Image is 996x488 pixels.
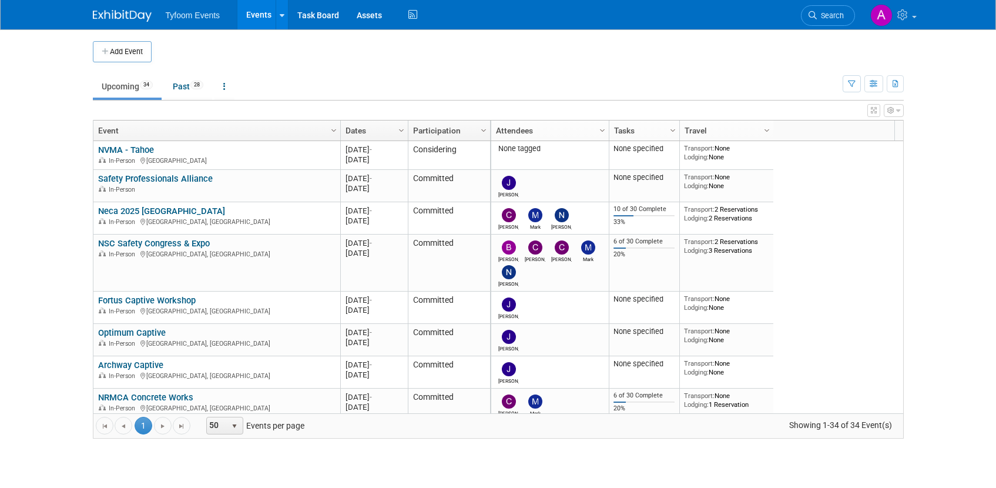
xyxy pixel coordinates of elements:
[99,372,106,378] img: In-Person Event
[98,295,196,306] a: Fortus Captive Workshop
[177,422,186,431] span: Go to the last page
[109,340,139,347] span: In-Person
[684,327,769,344] div: None None
[346,392,403,402] div: [DATE]
[684,400,709,409] span: Lodging:
[496,121,601,141] a: Attendees
[99,307,106,313] img: In-Person Event
[346,121,400,141] a: Dates
[613,238,675,246] div: 6 of 30 Complete
[98,338,335,348] div: [GEOGRAPHIC_DATA], [GEOGRAPHIC_DATA]
[346,155,403,165] div: [DATE]
[370,239,372,248] span: -
[370,360,372,369] span: -
[98,238,210,249] a: NSC Safety Congress & Expo
[346,295,403,305] div: [DATE]
[502,362,516,376] img: Jason Cuskelly
[684,327,715,335] span: Transport:
[99,218,106,224] img: In-Person Event
[98,392,193,403] a: NRMCA Concrete Works
[115,417,132,434] a: Go to the previous page
[109,307,139,315] span: In-Person
[346,337,403,347] div: [DATE]
[408,356,490,389] td: Committed
[98,403,335,413] div: [GEOGRAPHIC_DATA], [GEOGRAPHIC_DATA]
[581,240,595,255] img: Mark Nelson
[495,144,604,153] div: None tagged
[684,144,715,152] span: Transport:
[346,173,403,183] div: [DATE]
[684,238,769,255] div: 2 Reservations 3 Reservations
[684,246,709,255] span: Lodging:
[684,392,769,409] div: None 1 Reservation
[498,409,519,416] div: Corbin Nelson
[684,238,715,246] span: Transport:
[668,126,678,135] span: Column Settings
[109,372,139,380] span: In-Person
[684,359,769,376] div: None None
[191,417,316,434] span: Events per page
[346,327,403,337] div: [DATE]
[346,248,403,258] div: [DATE]
[109,157,139,165] span: In-Person
[684,173,769,190] div: None None
[96,417,113,434] a: Go to the first page
[502,298,516,312] img: Jason Cuskelly
[613,405,675,413] div: 20%
[93,41,152,62] button: Add Event
[408,141,490,170] td: Considering
[614,121,672,141] a: Tasks
[413,121,482,141] a: Participation
[93,75,162,98] a: Upcoming34
[684,214,709,222] span: Lodging:
[684,295,715,303] span: Transport:
[502,330,516,344] img: Jason Cuskelly
[525,255,545,262] div: Corbin Nelson
[346,145,403,155] div: [DATE]
[395,121,408,138] a: Column Settings
[685,121,766,141] a: Travel
[109,186,139,193] span: In-Person
[408,292,490,324] td: Committed
[555,240,569,255] img: Chris Walker
[346,370,403,380] div: [DATE]
[346,238,403,248] div: [DATE]
[684,173,715,181] span: Transport:
[502,240,516,255] img: Brandon Nelson
[613,327,675,336] div: None specified
[408,235,490,292] td: Committed
[817,11,844,20] span: Search
[98,173,213,184] a: Safety Professionals Alliance
[684,368,709,376] span: Lodging:
[370,328,372,337] span: -
[613,250,675,259] div: 20%
[173,417,190,434] a: Go to the last page
[98,249,335,259] div: [GEOGRAPHIC_DATA], [GEOGRAPHIC_DATA]
[502,265,516,279] img: Nathan Nelson
[528,240,542,255] img: Corbin Nelson
[370,145,372,154] span: -
[502,208,516,222] img: Corbin Nelson
[760,121,773,138] a: Column Settings
[555,208,569,222] img: Nathan Nelson
[109,405,139,412] span: In-Person
[684,205,715,213] span: Transport:
[207,417,227,434] span: 50
[801,5,855,26] a: Search
[99,186,106,192] img: In-Person Event
[477,121,490,138] a: Column Settings
[408,202,490,235] td: Committed
[98,145,154,155] a: NVMA - Tahoe
[397,126,406,135] span: Column Settings
[370,206,372,215] span: -
[598,126,607,135] span: Column Settings
[525,222,545,230] div: Mark Nelson
[528,208,542,222] img: Mark Nelson
[99,157,106,163] img: In-Person Event
[479,126,488,135] span: Column Settings
[370,296,372,305] span: -
[684,359,715,367] span: Transport:
[684,303,709,312] span: Lodging:
[551,255,572,262] div: Chris Walker
[498,279,519,287] div: Nathan Nelson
